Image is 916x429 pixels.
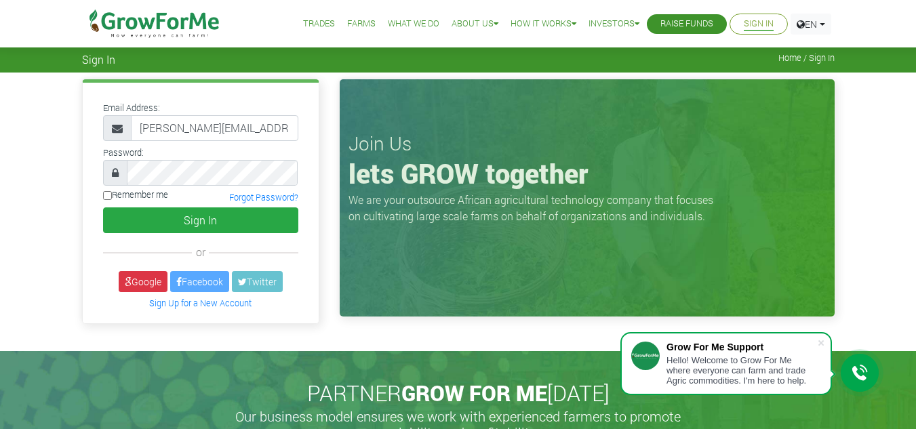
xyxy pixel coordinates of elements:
[660,17,713,31] a: Raise Funds
[82,53,115,66] span: Sign In
[103,188,168,201] label: Remember me
[131,115,298,141] input: Email Address
[452,17,498,31] a: About Us
[349,132,826,155] h3: Join Us
[347,17,376,31] a: Farms
[149,298,252,308] a: Sign Up for a New Account
[87,380,829,406] h2: PARTNER [DATE]
[666,342,817,352] div: Grow For Me Support
[511,17,576,31] a: How it Works
[349,157,826,190] h1: lets GROW together
[119,271,167,292] a: Google
[229,192,298,203] a: Forgot Password?
[103,102,160,115] label: Email Address:
[103,191,112,200] input: Remember me
[778,53,835,63] span: Home / Sign In
[401,378,547,407] span: GROW FOR ME
[103,146,144,159] label: Password:
[791,14,831,35] a: EN
[388,17,439,31] a: What We Do
[666,355,817,386] div: Hello! Welcome to Grow For Me where everyone can farm and trade Agric commodities. I'm here to help.
[103,244,298,260] div: or
[589,17,639,31] a: Investors
[103,207,298,233] button: Sign In
[303,17,335,31] a: Trades
[349,192,721,224] p: We are your outsource African agricultural technology company that focuses on cultivating large s...
[744,17,774,31] a: Sign In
